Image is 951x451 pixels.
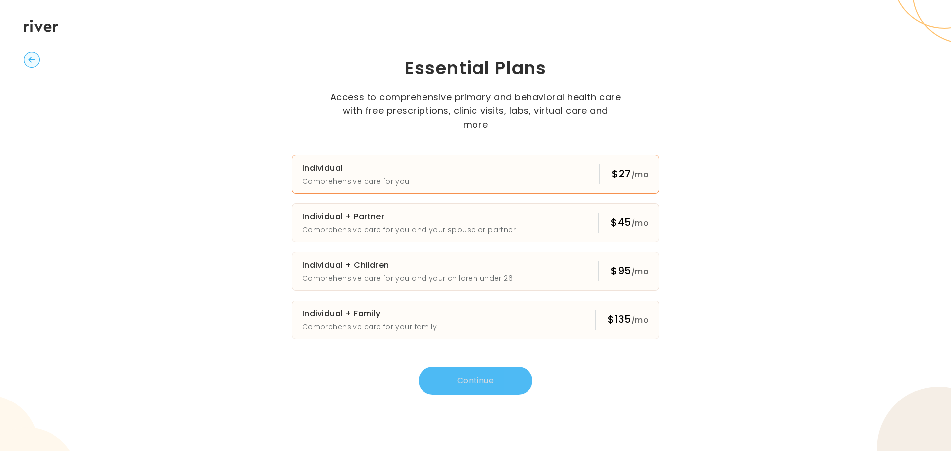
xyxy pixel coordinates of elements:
span: /mo [631,169,649,180]
div: $45 [611,215,649,230]
p: Comprehensive care for you [302,175,410,187]
button: Continue [419,367,532,395]
p: Comprehensive care for you and your spouse or partner [302,224,516,236]
button: Individual + PartnerComprehensive care for you and your spouse or partner$45/mo [292,203,659,242]
h3: Individual + Children [302,258,513,272]
h3: Individual [302,161,410,175]
h1: Essential Plans [246,56,705,80]
div: $135 [608,312,649,327]
p: Access to comprehensive primary and behavioral health care with free prescriptions, clinic visits... [329,90,622,132]
p: Comprehensive care for you and your children under 26 [302,272,513,284]
p: Comprehensive care for your family [302,321,437,333]
div: $95 [611,264,649,279]
button: Individual + ChildrenComprehensive care for you and your children under 26$95/mo [292,252,659,291]
button: IndividualComprehensive care for you$27/mo [292,155,659,194]
div: $27 [612,167,649,182]
button: Individual + FamilyComprehensive care for your family$135/mo [292,301,659,339]
h3: Individual + Family [302,307,437,321]
span: /mo [631,314,649,326]
span: /mo [631,217,649,229]
h3: Individual + Partner [302,210,516,224]
span: /mo [631,266,649,277]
